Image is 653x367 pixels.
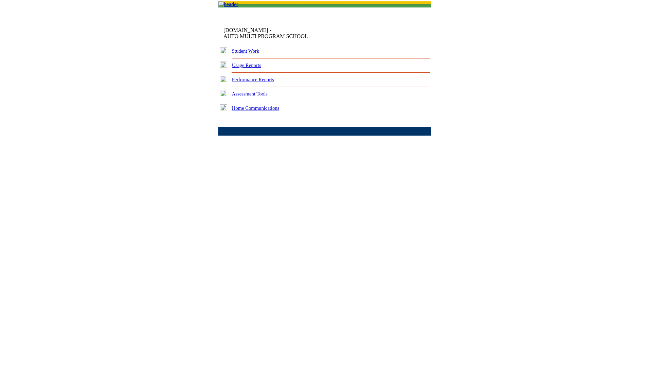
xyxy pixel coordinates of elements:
img: plus.gif [220,90,227,96]
a: Student Work [232,48,259,54]
img: plus.gif [220,62,227,68]
img: header [218,1,238,7]
td: [DOMAIN_NAME] - [223,27,349,39]
img: plus.gif [220,104,227,110]
a: Home Communications [232,105,280,111]
img: plus.gif [220,47,227,53]
a: Assessment Tools [232,91,268,97]
nobr: AUTO MULTI PROGRAM SCHOOL [223,33,308,39]
a: Usage Reports [232,63,261,68]
a: Performance Reports [232,77,274,82]
img: plus.gif [220,76,227,82]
